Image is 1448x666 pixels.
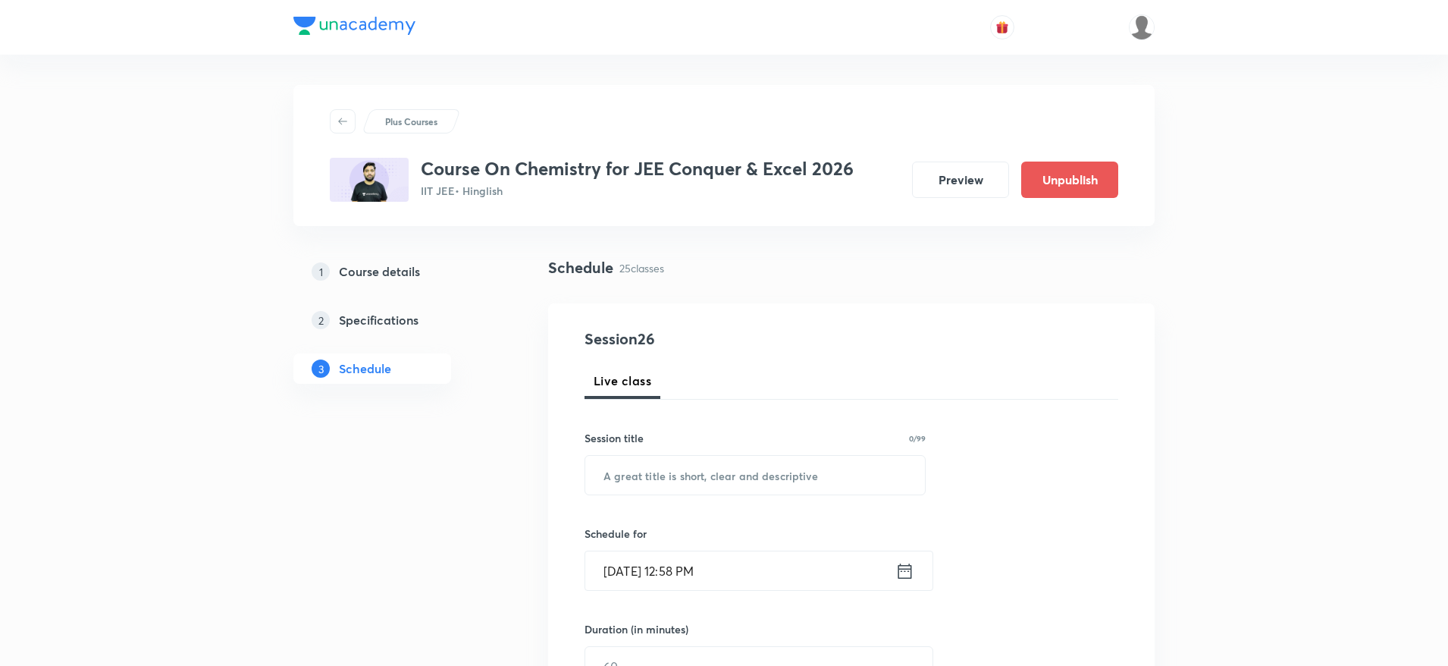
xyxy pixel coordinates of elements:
[990,15,1014,39] button: avatar
[995,20,1009,34] img: avatar
[585,328,861,350] h4: Session 26
[1021,162,1118,198] button: Unpublish
[293,305,500,335] a: 2Specifications
[585,526,926,542] h6: Schedule for
[548,256,613,279] h4: Schedule
[619,260,664,276] p: 25 classes
[312,360,330,378] p: 3
[385,115,437,128] p: Plus Courses
[339,262,420,281] h5: Course details
[421,158,854,180] h3: Course On Chemistry for JEE Conquer & Excel 2026
[339,311,418,329] h5: Specifications
[594,372,651,390] span: Live class
[585,456,925,495] input: A great title is short, clear and descriptive
[312,262,330,281] p: 1
[421,183,854,199] p: IIT JEE • Hinglish
[330,158,409,202] img: 009428BA-B603-4E8A-A4FC-B2966B65AC40_plus.png
[585,621,688,637] h6: Duration (in minutes)
[1129,14,1155,40] img: Ankit Porwal
[293,17,415,35] img: Company Logo
[293,256,500,287] a: 1Course details
[339,360,391,378] h5: Schedule
[293,17,415,39] a: Company Logo
[912,162,1009,198] button: Preview
[585,430,644,446] h6: Session title
[909,435,926,442] p: 0/99
[312,311,330,329] p: 2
